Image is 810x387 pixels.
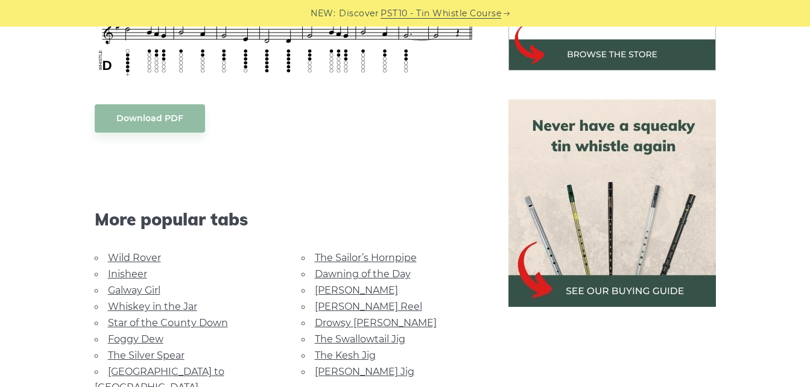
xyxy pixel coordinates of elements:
[108,333,163,345] a: Foggy Dew
[315,366,414,377] a: [PERSON_NAME] Jig
[315,285,398,296] a: [PERSON_NAME]
[315,268,411,280] a: Dawning of the Day
[95,104,205,133] a: Download PDF
[108,285,160,296] a: Galway Girl
[108,252,161,263] a: Wild Rover
[108,268,147,280] a: Inisheer
[311,7,335,20] span: NEW:
[108,350,185,361] a: The Silver Spear
[108,301,197,312] a: Whiskey in the Jar
[339,7,379,20] span: Discover
[315,317,437,329] a: Drowsy [PERSON_NAME]
[315,350,376,361] a: The Kesh Jig
[315,301,422,312] a: [PERSON_NAME] Reel
[95,209,479,230] span: More popular tabs
[315,333,405,345] a: The Swallowtail Jig
[381,7,501,20] a: PST10 - Tin Whistle Course
[508,99,716,307] img: tin whistle buying guide
[108,317,228,329] a: Star of the County Down
[315,252,417,263] a: The Sailor’s Hornpipe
